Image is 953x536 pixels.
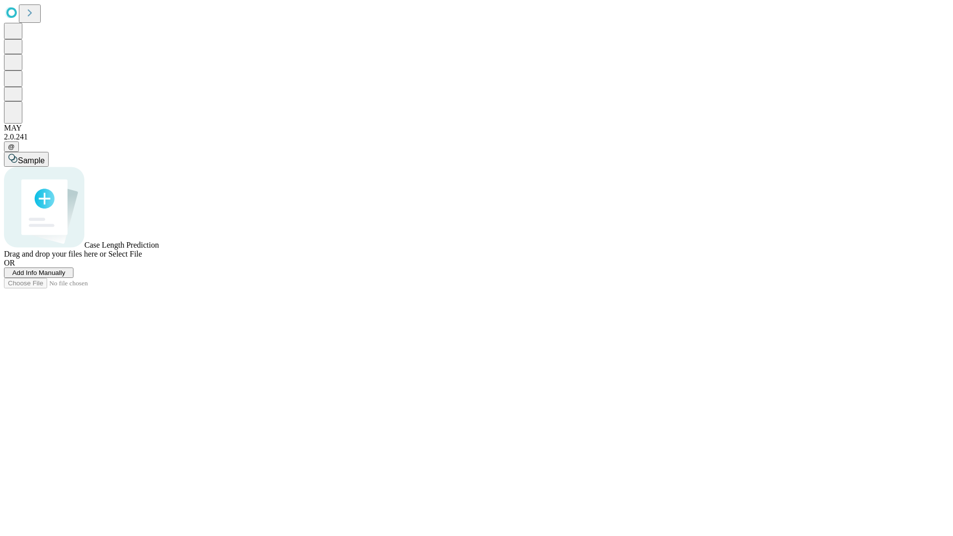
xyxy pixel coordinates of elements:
div: 2.0.241 [4,133,949,141]
span: @ [8,143,15,150]
span: Case Length Prediction [84,241,159,249]
span: Drag and drop your files here or [4,250,106,258]
span: Select File [108,250,142,258]
button: Sample [4,152,49,167]
span: Sample [18,156,45,165]
button: Add Info Manually [4,268,73,278]
button: @ [4,141,19,152]
div: MAY [4,124,949,133]
span: OR [4,259,15,267]
span: Add Info Manually [12,269,66,276]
